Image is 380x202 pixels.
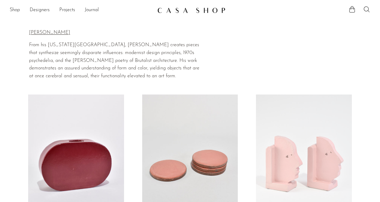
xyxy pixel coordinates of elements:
a: Projects [59,6,75,14]
nav: Desktop navigation [10,5,152,15]
p: From his [US_STATE][GEOGRAPHIC_DATA], [PERSON_NAME] creates pieces that synthesize seemingly disp... [29,41,200,80]
a: Shop [10,6,20,14]
a: Designers [30,6,50,14]
ul: NEW HEADER MENU [10,5,152,15]
p: [PERSON_NAME] [29,29,200,37]
a: Journal [85,6,99,14]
